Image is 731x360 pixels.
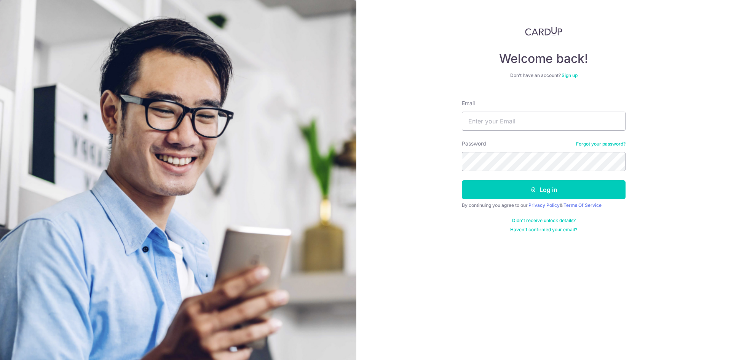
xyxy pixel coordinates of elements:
[512,218,576,224] a: Didn't receive unlock details?
[462,180,626,199] button: Log in
[562,72,578,78] a: Sign up
[462,140,486,147] label: Password
[462,72,626,78] div: Don’t have an account?
[462,99,475,107] label: Email
[462,202,626,208] div: By continuing you agree to our &
[563,202,602,208] a: Terms Of Service
[528,202,560,208] a: Privacy Policy
[525,27,562,36] img: CardUp Logo
[462,51,626,66] h4: Welcome back!
[576,141,626,147] a: Forgot your password?
[462,112,626,131] input: Enter your Email
[510,227,577,233] a: Haven't confirmed your email?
